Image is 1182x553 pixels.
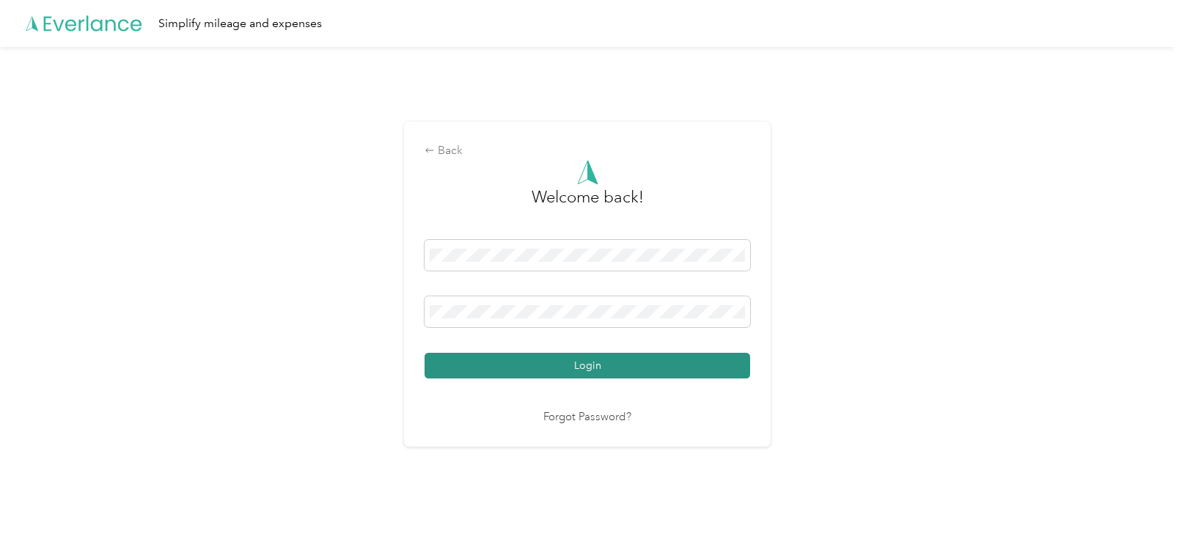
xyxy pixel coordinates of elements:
[425,353,750,378] button: Login
[532,185,644,224] h3: greeting
[425,142,750,160] div: Back
[158,15,322,33] div: Simplify mileage and expenses
[543,409,631,426] a: Forgot Password?
[1100,471,1182,553] iframe: Everlance-gr Chat Button Frame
